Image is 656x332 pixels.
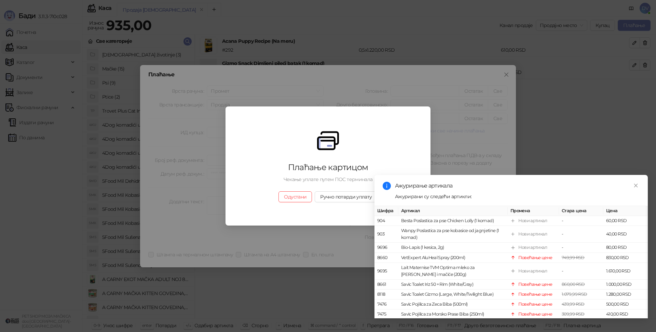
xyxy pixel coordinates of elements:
td: 1.610,00 RSD [603,263,648,280]
td: Lait Maternise TVM Optima mleko za [PERSON_NAME] i mačiće (200g) [398,263,508,280]
td: - [559,243,603,253]
span: info-circle [383,182,391,190]
th: Стара цена [559,206,603,216]
td: 8660 [374,253,398,263]
div: Чекање уплате путем ПОС терминала [245,176,411,183]
button: Ручно потврди уплату [315,191,377,202]
td: Savic Toalet Iriz 50 + Rim (White/Gray) [398,280,508,290]
td: 60,00 RSD [603,216,648,226]
td: VetExpert AluHeal Spray (200ml) [398,253,508,263]
div: Повећање цене [518,301,552,308]
td: 1.000,00 RSD [603,280,648,290]
div: Повећање цене [518,311,552,318]
td: 40,00 RSD [603,226,648,243]
th: Промена [508,206,559,216]
div: Нови артикал [518,268,547,274]
span: 1.079,99 RSD [562,292,587,297]
span: 749,99 RSD [562,255,585,260]
button: Одустани [278,191,312,202]
div: Повећање цене [518,291,552,298]
td: 1.280,00 RSD [603,290,648,299]
span: close [633,183,638,188]
div: Ажурирање артикала [395,182,640,190]
td: 8118 [374,290,398,299]
td: 9696 [374,243,398,253]
td: 410,00 RSD [603,309,648,319]
td: Savic Pojilica za Zeca Biba (500ml) [398,299,508,309]
div: Повећање цене [518,281,552,288]
div: Нови артикал [518,217,547,224]
div: Нови артикал [518,244,547,251]
div: Повећање цене [518,254,552,261]
td: Savic Toalet Gizmo (Large, White/Twilight Blue) [398,290,508,299]
td: Savic Pojilica za Morsko Prase Biba (250ml) [398,309,508,319]
td: - [559,216,603,226]
span: 860,00 RSD [562,282,585,287]
td: 904 [374,216,398,226]
td: Bio-Lapis (1 kesica, 2g) [398,243,508,253]
span: 439,99 RSD [562,302,585,307]
td: 9695 [374,263,398,280]
td: 903 [374,226,398,243]
div: Ажурирани су следећи артикли: [395,193,640,200]
td: 80,00 RSD [603,243,648,253]
th: Цена [603,206,648,216]
a: Close [632,182,640,189]
th: Шифра [374,206,398,216]
th: Артикал [398,206,508,216]
td: Besta Poslastica za pse Chicken Lolly (1 komad) [398,216,508,226]
td: 8661 [374,280,398,290]
div: Нови артикал [518,231,547,238]
td: 7476 [374,299,398,309]
td: - [559,226,603,243]
span: 309,99 RSD [562,311,585,317]
td: 830,00 RSD [603,253,648,263]
td: Wanpy Poslastica za pse kobasice od jagnjetine (1 komad) [398,226,508,243]
td: 7475 [374,309,398,319]
div: Плаћање картицом [245,162,411,173]
td: 500,00 RSD [603,299,648,309]
td: - [559,263,603,280]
